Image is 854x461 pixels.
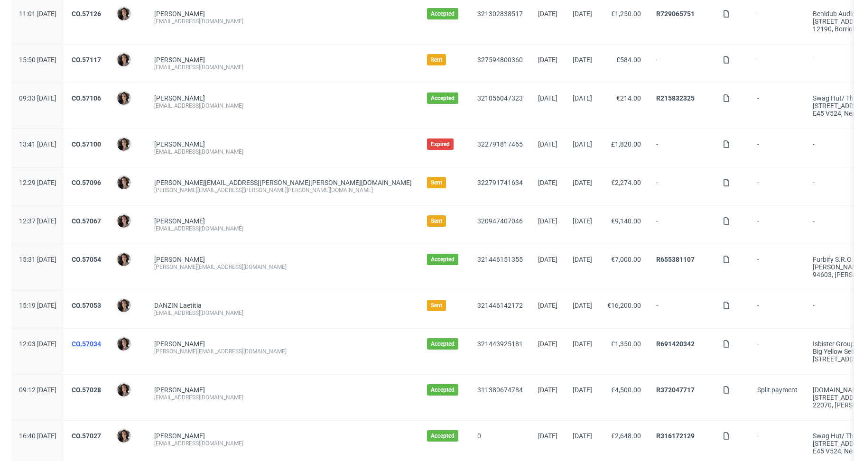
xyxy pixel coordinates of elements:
span: - [757,256,798,278]
span: [DATE] [573,432,592,440]
span: Sent [431,217,442,225]
span: Accepted [431,340,455,348]
a: 0 [477,432,481,440]
span: 12:37 [DATE] [19,217,56,225]
div: [EMAIL_ADDRESS][DOMAIN_NAME] [154,394,412,401]
span: [DATE] [538,302,557,309]
span: [DATE] [573,10,592,18]
span: £1,820.00 [611,140,641,148]
div: [EMAIL_ADDRESS][DOMAIN_NAME] [154,102,412,110]
span: 12:03 [DATE] [19,340,56,348]
a: 321446142172 [477,302,523,309]
a: R729065751 [656,10,695,18]
a: CO.57054 [72,256,101,263]
span: [DATE] [538,94,557,102]
a: [PERSON_NAME] [154,140,205,148]
span: [DATE] [538,217,557,225]
span: [DATE] [538,340,557,348]
div: [EMAIL_ADDRESS][DOMAIN_NAME] [154,64,412,71]
span: [DATE] [573,179,592,186]
span: - [656,140,707,156]
span: Accepted [431,386,455,394]
span: €1,250.00 [611,10,641,18]
a: R691420342 [656,340,695,348]
a: CO.57034 [72,340,101,348]
a: 320947407046 [477,217,523,225]
a: [PERSON_NAME] [154,432,205,440]
a: 322791817465 [477,140,523,148]
span: - [757,217,798,232]
div: [EMAIL_ADDRESS][DOMAIN_NAME] [154,148,412,156]
span: - [757,10,798,33]
span: - [656,56,707,71]
span: - [757,302,798,317]
span: - [656,179,707,194]
span: Accepted [431,10,455,18]
a: CO.57053 [72,302,101,309]
a: CO.57126 [72,10,101,18]
span: - [757,140,798,156]
a: R655381107 [656,256,695,263]
span: 11:01 [DATE] [19,10,56,18]
img: Moreno Martinez Cristina [117,383,130,396]
span: [DATE] [538,386,557,394]
span: [DATE] [538,256,557,263]
span: [DATE] [538,10,557,18]
a: 322791741634 [477,179,523,186]
a: CO.57117 [72,56,101,64]
a: [PERSON_NAME] [154,340,205,348]
a: 311380674784 [477,386,523,394]
span: Sent [431,302,442,309]
span: €2,274.00 [611,179,641,186]
a: CO.57067 [72,217,101,225]
div: [EMAIL_ADDRESS][DOMAIN_NAME] [154,225,412,232]
span: [PERSON_NAME][EMAIL_ADDRESS][PERSON_NAME][PERSON_NAME][DOMAIN_NAME] [154,179,412,186]
div: [EMAIL_ADDRESS][DOMAIN_NAME] [154,18,412,25]
div: [EMAIL_ADDRESS][DOMAIN_NAME] [154,309,412,317]
a: CO.57106 [72,94,101,102]
span: £1,350.00 [611,340,641,348]
div: [PERSON_NAME][EMAIL_ADDRESS][PERSON_NAME][PERSON_NAME][DOMAIN_NAME] [154,186,412,194]
img: Moreno Martinez Cristina [117,92,130,105]
a: [PERSON_NAME] [154,10,205,18]
span: [DATE] [573,56,592,64]
a: 321446151355 [477,256,523,263]
div: [PERSON_NAME][EMAIL_ADDRESS][DOMAIN_NAME] [154,348,412,355]
a: R316172129 [656,432,695,440]
span: 12:29 [DATE] [19,179,56,186]
img: Moreno Martinez Cristina [117,176,130,189]
span: [DATE] [538,56,557,64]
span: [DATE] [538,140,557,148]
span: 13:41 [DATE] [19,140,56,148]
a: [PERSON_NAME] [154,386,205,394]
span: - [656,217,707,232]
a: 327594800360 [477,56,523,64]
span: €4,500.00 [611,386,641,394]
span: [DATE] [573,256,592,263]
img: Moreno Martinez Cristina [117,337,130,350]
span: 15:19 [DATE] [19,302,56,309]
span: [DATE] [573,340,592,348]
span: €16,200.00 [607,302,641,309]
a: CO.57028 [72,386,101,394]
span: [DATE] [538,432,557,440]
span: - [757,432,798,455]
span: Accepted [431,94,455,102]
span: Split payment [757,386,798,394]
span: 09:33 [DATE] [19,94,56,102]
img: Moreno Martinez Cristina [117,214,130,228]
span: [DATE] [573,94,592,102]
a: [PERSON_NAME] [154,56,205,64]
span: [DATE] [573,302,592,309]
span: 16:40 [DATE] [19,432,56,440]
a: [PERSON_NAME] [154,94,205,102]
div: [PERSON_NAME][EMAIL_ADDRESS][DOMAIN_NAME] [154,263,412,271]
a: CO.57027 [72,432,101,440]
span: - [656,302,707,317]
a: 321056047323 [477,94,523,102]
a: 321302838517 [477,10,523,18]
a: DANZIN Laetitia [154,302,202,309]
img: Moreno Martinez Cristina [117,138,130,151]
span: €214.00 [616,94,641,102]
span: 09:12 [DATE] [19,386,56,394]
